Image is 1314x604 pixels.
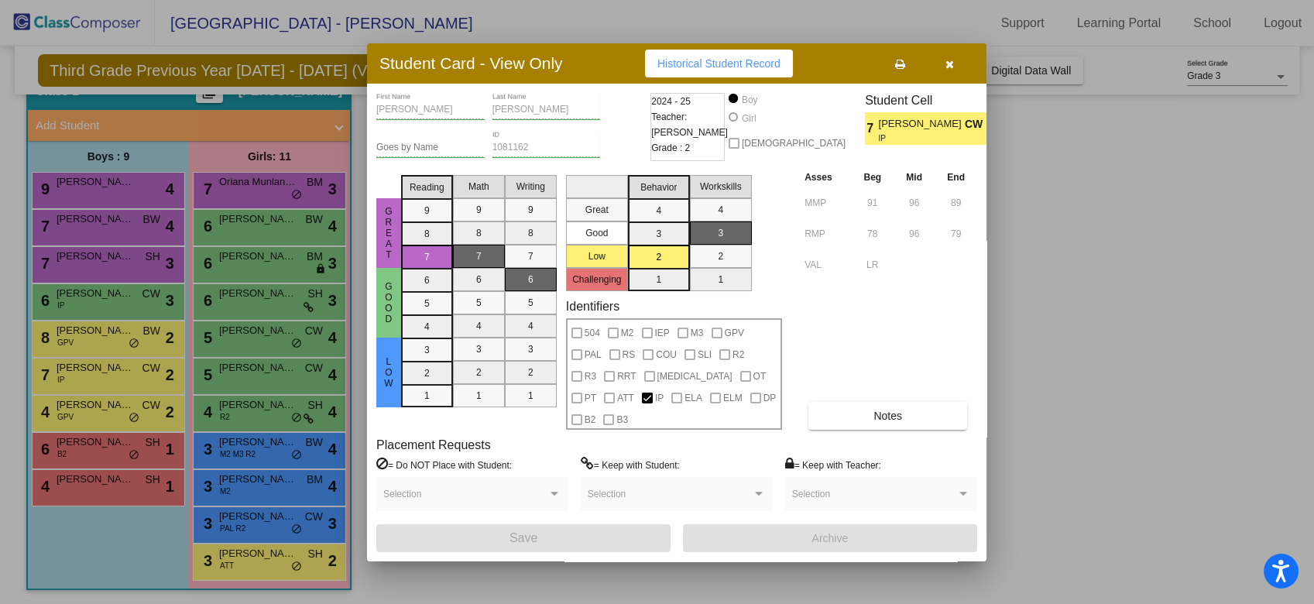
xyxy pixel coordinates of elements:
[651,109,728,140] span: Teacher: [PERSON_NAME]
[986,119,1000,138] span: 2
[585,410,596,429] span: B2
[585,324,600,342] span: 504
[382,356,396,389] span: Low
[621,324,634,342] span: M2
[741,93,758,107] div: Boy
[805,253,847,276] input: assessment
[741,112,756,125] div: Girl
[655,389,664,407] span: IP
[698,345,712,364] span: SLI
[585,389,596,407] span: PT
[623,345,636,364] span: RS
[382,281,396,324] span: Good
[382,206,396,260] span: Great
[763,389,777,407] span: DP
[935,169,977,186] th: End
[651,94,691,109] span: 2024 - 25
[725,324,744,342] span: GPV
[879,132,954,144] span: IP
[376,438,491,452] label: Placement Requests
[657,57,781,70] span: Historical Student Record
[376,142,485,153] input: goes by name
[742,134,846,153] span: [DEMOGRAPHIC_DATA]
[691,324,704,342] span: M3
[566,299,619,314] label: Identifiers
[581,457,680,472] label: = Keep with Student:
[801,169,851,186] th: Asses
[805,222,847,245] input: assessment
[376,524,671,552] button: Save
[683,524,977,552] button: Archive
[657,367,732,386] span: [MEDICAL_DATA]
[656,345,677,364] span: COU
[585,367,596,386] span: R3
[616,410,628,429] span: B3
[617,367,636,386] span: RRT
[851,169,894,186] th: Beg
[865,119,878,138] span: 7
[812,532,849,544] span: Archive
[645,50,793,77] button: Historical Student Record
[805,191,847,214] input: assessment
[808,402,967,430] button: Notes
[723,389,743,407] span: ELM
[651,140,690,156] span: Grade : 2
[492,142,601,153] input: Enter ID
[732,345,744,364] span: R2
[865,93,1000,108] h3: Student Cell
[965,116,986,132] span: CW
[379,53,563,73] h3: Student Card - View Only
[753,367,767,386] span: OT
[655,324,670,342] span: IEP
[509,531,537,544] span: Save
[585,345,602,364] span: PAL
[617,389,634,407] span: ATT
[684,389,702,407] span: ELA
[879,116,965,132] span: [PERSON_NAME]
[785,457,881,472] label: = Keep with Teacher:
[894,169,935,186] th: Mid
[376,457,512,472] label: = Do NOT Place with Student:
[873,410,902,422] span: Notes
